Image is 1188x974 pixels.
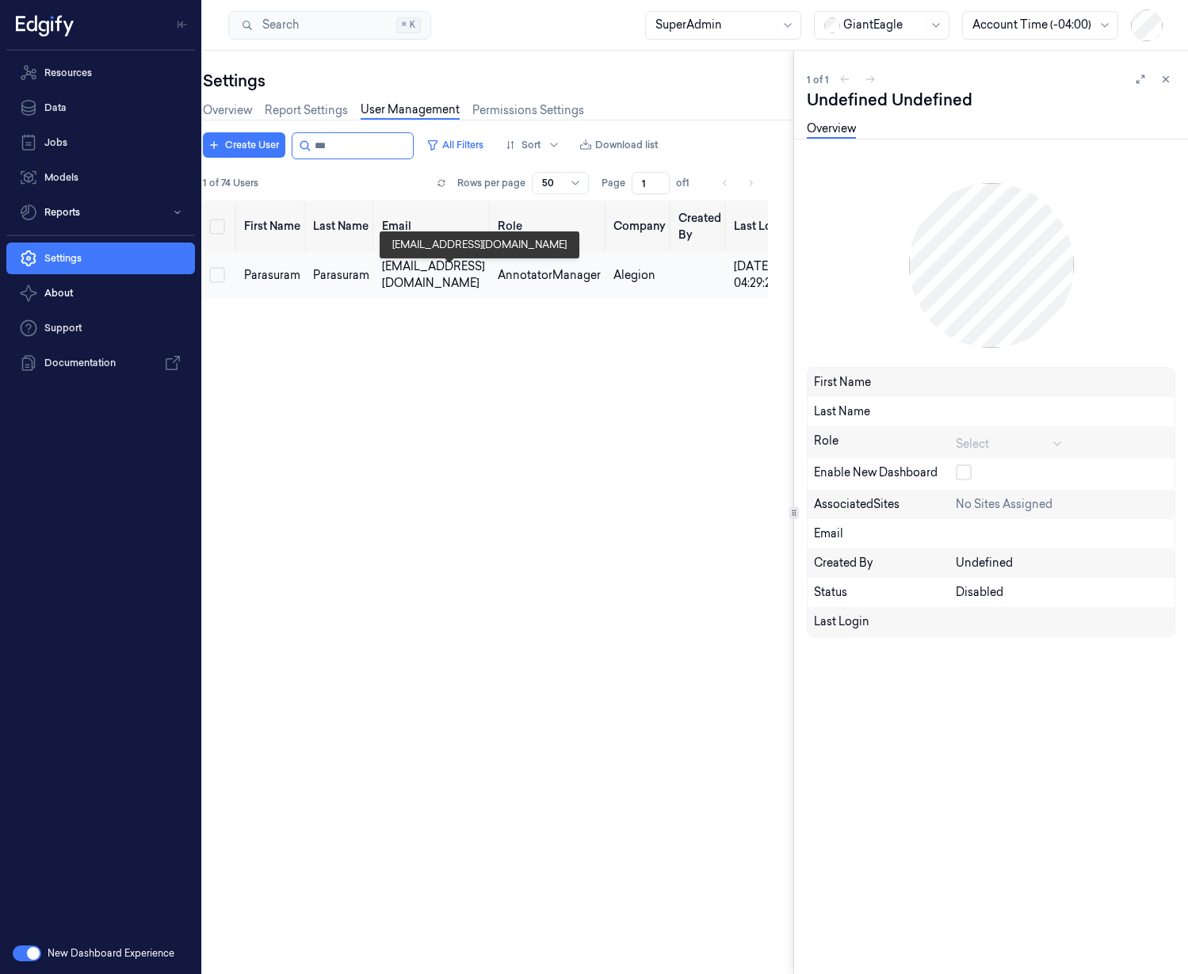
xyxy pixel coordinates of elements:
[307,201,376,252] th: Last Name
[6,162,195,193] a: Models
[256,17,299,33] span: Search
[361,101,460,120] a: User Management
[814,584,956,601] div: Status
[6,57,195,89] a: Resources
[6,197,195,228] button: Reports
[382,258,485,292] div: [EMAIL_ADDRESS][DOMAIN_NAME]
[420,132,490,158] button: All Filters
[498,267,601,284] div: AnnotatorManager
[807,89,1175,111] div: undefined undefined
[814,374,956,391] div: First Name
[807,73,829,86] span: 1 of 1
[728,201,806,252] th: Last Login
[6,347,195,379] a: Documentation
[734,258,800,292] div: [DATE] 04:29:23.209
[472,102,584,119] a: Permissions Settings
[814,613,956,630] div: Last Login
[170,12,195,37] button: Toggle Navigation
[814,496,956,513] div: associatedSites
[573,132,664,158] button: Download list
[376,201,491,252] th: Email
[814,555,956,571] div: Created By
[814,433,956,452] div: Role
[313,267,369,284] div: parasuram
[244,267,300,284] div: parasuram
[613,267,666,284] div: Alegion
[209,267,225,283] button: Select row
[265,102,348,119] a: Report Settings
[203,70,768,92] div: Settings
[807,120,856,139] a: Overview
[6,127,195,159] a: Jobs
[203,102,252,119] a: Overview
[607,201,672,252] th: Company
[602,176,625,190] span: Page
[6,92,195,124] a: Data
[956,496,1052,513] span: No sites assigned
[714,172,762,194] nav: pagination
[6,277,195,309] button: About
[956,555,1168,571] div: undefined
[203,132,285,158] button: Create User
[203,176,258,190] span: 1 of 74 Users
[238,201,307,252] th: First Name
[814,403,956,420] div: Last Name
[457,176,525,190] p: Rows per page
[491,201,607,252] th: Role
[672,201,728,252] th: Created By
[814,464,956,483] div: Enable new dashboard
[956,584,1168,601] div: Disabled
[228,11,431,40] button: Search⌘K
[6,243,195,274] a: Settings
[6,312,195,344] a: Support
[814,525,956,542] div: Email
[209,219,225,235] button: Select all
[676,176,701,190] span: of 1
